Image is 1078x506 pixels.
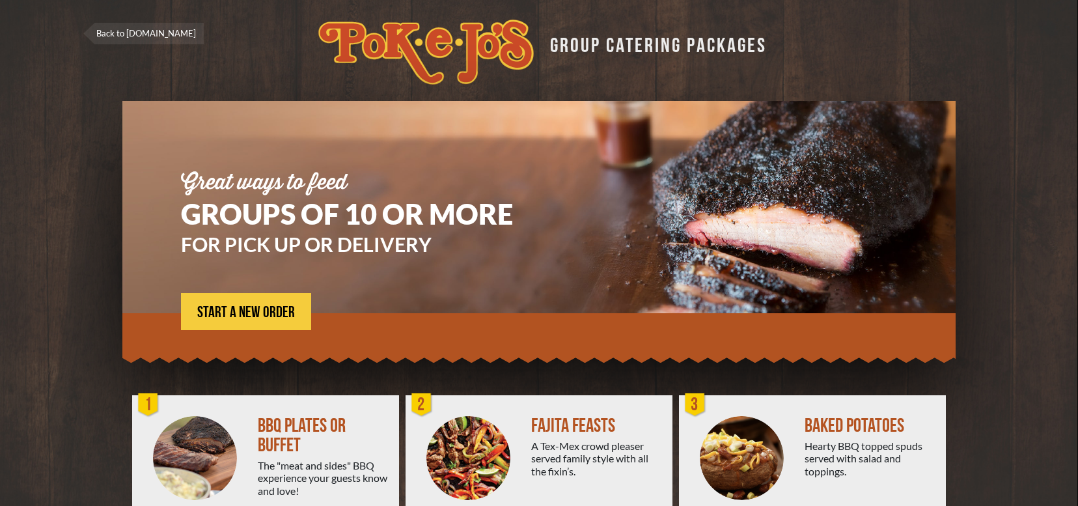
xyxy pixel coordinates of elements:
img: logo.svg [318,20,534,85]
h3: FOR PICK UP OR DELIVERY [181,234,552,254]
a: Back to [DOMAIN_NAME] [83,23,204,44]
div: The "meat and sides" BBQ experience your guests know and love! [258,459,389,497]
img: PEJ-Fajitas.png [426,416,510,500]
div: FAJITA FEASTS [531,416,662,436]
div: Hearty BBQ topped spuds served with salad and toppings. [805,440,935,477]
div: 3 [682,392,708,418]
div: BAKED POTATOES [805,416,935,436]
div: Great ways to feed [181,173,552,193]
div: 2 [409,392,435,418]
div: BBQ PLATES OR BUFFET [258,416,389,455]
div: 1 [135,392,161,418]
div: GROUP CATERING PACKAGES [540,30,767,55]
span: START A NEW ORDER [197,305,295,320]
img: PEJ-BBQ-Buffet.png [153,416,237,500]
h1: GROUPS OF 10 OR MORE [181,200,552,228]
a: START A NEW ORDER [181,293,311,330]
div: A Tex-Mex crowd pleaser served family style with all the fixin’s. [531,440,662,477]
img: PEJ-Baked-Potato.png [700,416,784,500]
